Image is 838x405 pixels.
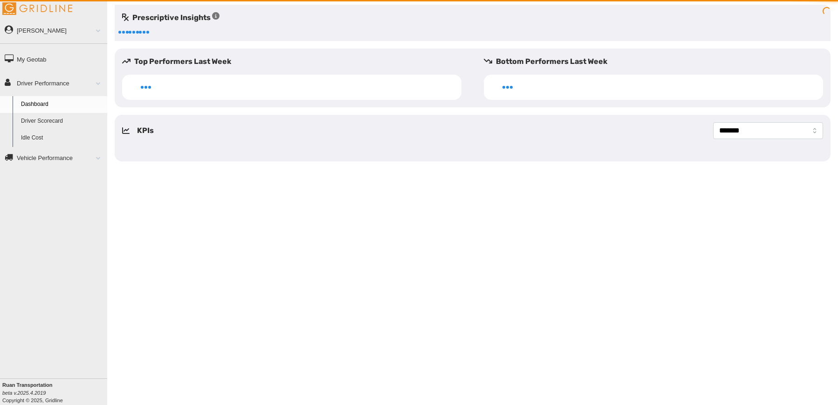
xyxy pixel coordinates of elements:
[2,381,107,404] div: Copyright © 2025, Gridline
[122,56,469,67] h5: Top Performers Last Week
[17,130,107,147] a: Idle Cost
[2,2,72,15] img: Gridline
[137,125,154,136] h5: KPIs
[484,56,831,67] h5: Bottom Performers Last Week
[2,382,53,388] b: Ruan Transportation
[2,390,46,396] i: beta v.2025.4.2019
[17,113,107,130] a: Driver Scorecard
[17,146,107,163] a: Idle Cost Trend
[122,12,220,23] h5: Prescriptive Insights
[17,96,107,113] a: Dashboard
